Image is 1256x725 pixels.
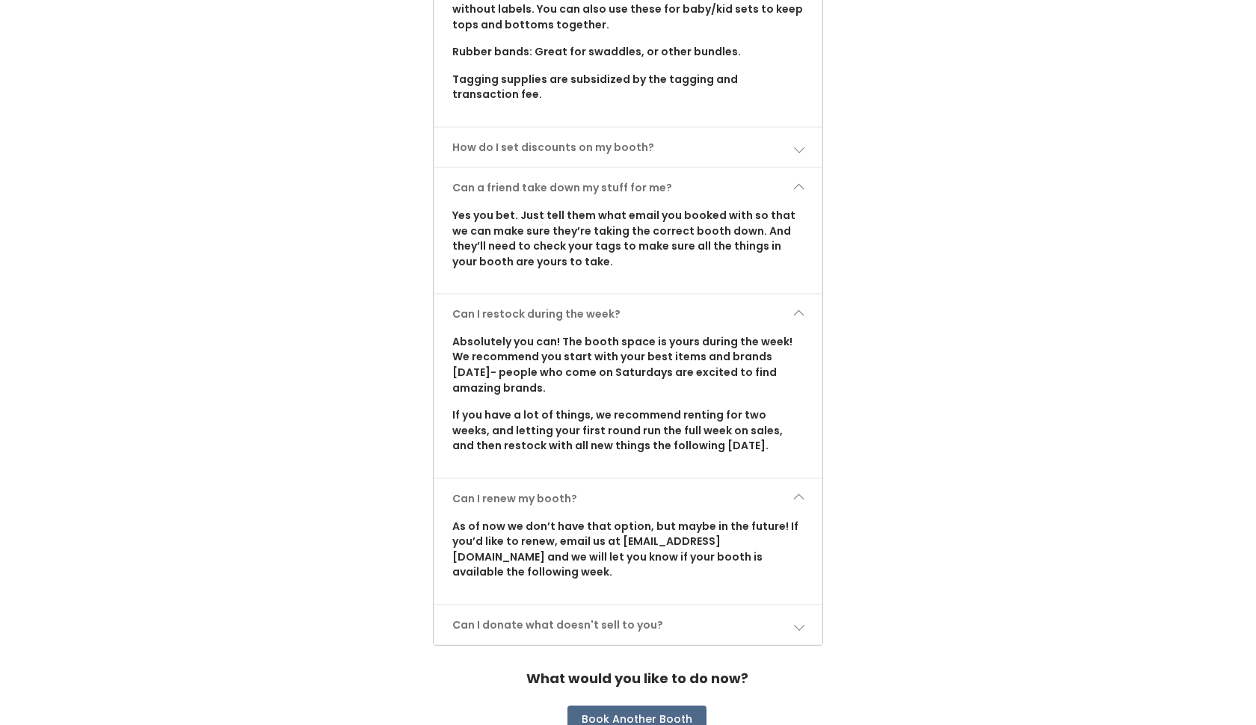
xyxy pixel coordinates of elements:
[452,208,804,269] p: Yes you bet. Just tell them what email you booked with so that we can make sure they’re taking th...
[452,44,804,60] p: Rubber bands: Great for swaddles, or other bundles.
[434,605,822,645] a: Can I donate what doesn't sell to you?
[434,128,822,167] a: How do I set discounts on my booth?
[434,294,822,334] a: Can I restock during the week?
[452,334,804,395] p: Absolutely you can! The booth space is yours during the week! We recommend you start with your be...
[526,664,748,694] h4: What would you like to do now?
[434,168,822,208] a: Can a friend take down my stuff for me?
[434,479,822,519] a: Can I renew my booth?
[452,407,804,454] p: If you have a lot of things, we recommend renting for two weeks, and letting your first round run...
[452,519,804,580] p: As of now we don’t have that option, but maybe in the future! If you’d like to renew, email us at...
[452,72,804,102] p: Tagging supplies are subsidized by the tagging and transaction fee.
